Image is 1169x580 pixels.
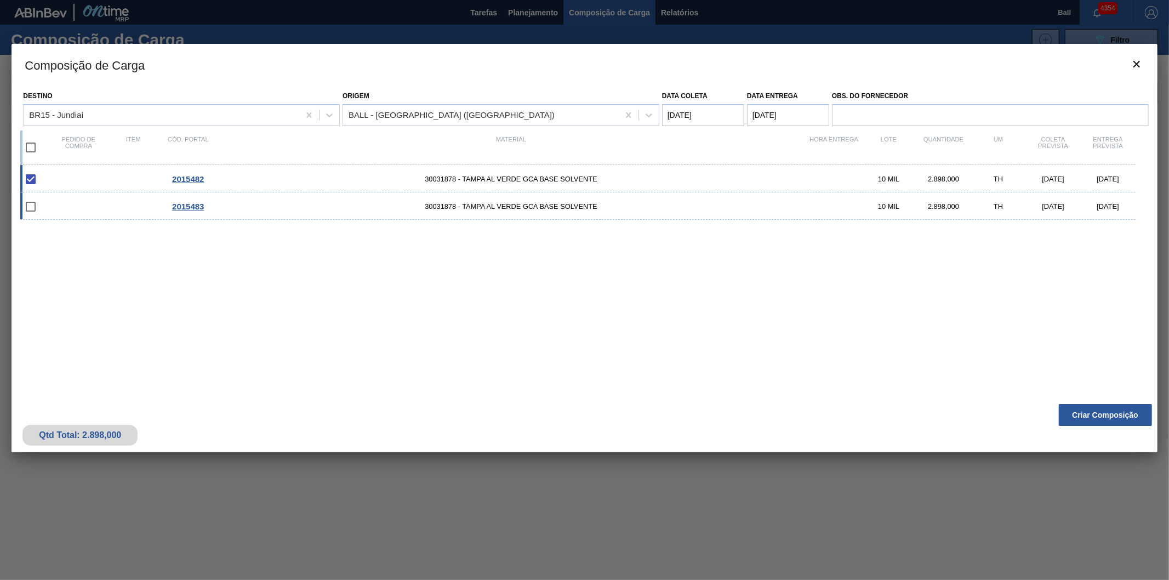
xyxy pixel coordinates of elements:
[1081,175,1136,183] div: [DATE]
[1081,136,1136,159] div: Entrega Prevista
[1026,202,1081,211] div: [DATE]
[349,110,555,120] div: BALL - [GEOGRAPHIC_DATA] ([GEOGRAPHIC_DATA])
[1026,175,1081,183] div: [DATE]
[862,175,916,183] div: 10 MIL
[215,136,806,159] div: Material
[161,174,215,184] div: Ir para o Pedido
[971,202,1026,211] div: TH
[215,202,806,211] span: 30031878 - TAMPA AL VERDE GCA BASE SOLVENTE
[172,202,204,211] span: 2015483
[916,175,971,183] div: 2.898,000
[343,92,369,100] label: Origem
[832,88,1149,104] label: Obs. do Fornecedor
[747,104,829,126] input: dd/mm/yyyy
[862,136,916,159] div: Lote
[971,175,1026,183] div: TH
[31,430,129,440] div: Qtd Total: 2.898,000
[1026,136,1081,159] div: Coleta Prevista
[29,110,83,120] div: BR15 - Jundiaí
[662,104,744,126] input: dd/mm/yyyy
[106,136,161,159] div: Item
[862,202,916,211] div: 10 MIL
[161,136,215,159] div: Cód. Portal
[807,136,862,159] div: Hora Entrega
[172,174,204,184] span: 2015482
[215,175,806,183] span: 30031878 - TAMPA AL VERDE GCA BASE SOLVENTE
[662,92,708,100] label: Data coleta
[1059,404,1152,426] button: Criar Composição
[1081,202,1136,211] div: [DATE]
[23,92,52,100] label: Destino
[51,136,106,159] div: Pedido de compra
[161,202,215,211] div: Ir para o Pedido
[12,44,1157,86] h3: Composição de Carga
[916,136,971,159] div: Quantidade
[971,136,1026,159] div: UM
[916,202,971,211] div: 2.898,000
[747,92,798,100] label: Data entrega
